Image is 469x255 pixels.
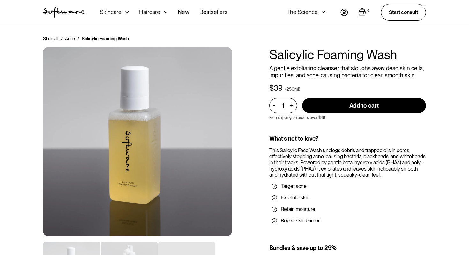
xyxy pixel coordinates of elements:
li: Target acne [272,183,423,189]
img: arrow down [322,9,325,15]
div: (250ml) [285,86,300,92]
div: What’s not to love? [269,135,426,142]
li: Retain moisture [272,206,423,212]
p: A gentle exfoliating cleanser that sloughs away dead skin cells, impurities, and acne-causing bac... [269,65,426,79]
li: Repair skin barrier [272,218,423,224]
a: Open cart [358,8,371,17]
div: - [273,102,277,109]
input: Add to cart [302,98,426,113]
div: Bundles & save up to 29% [269,244,426,251]
div: / [78,35,79,42]
div: + [288,102,295,109]
div: Haircare [139,9,160,15]
img: Software Logo [43,7,85,18]
div: 39 [274,84,283,93]
img: Ceramide Moisturiser [43,47,232,236]
div: 0 [366,8,371,14]
a: Start consult [381,4,426,20]
div: This Salicylic Face Wash unclogs debris and trapped oils in pores, effectively stopping acne-caus... [269,147,426,178]
div: $ [269,84,274,93]
img: arrow down [125,9,129,15]
div: The Science [287,9,318,15]
a: Shop all [43,35,58,42]
div: Skincare [100,9,122,15]
h1: Salicylic Foaming Wash [269,47,426,62]
a: Acne [65,35,75,42]
div: / [61,35,63,42]
div: Salicylic Foaming Wash [82,35,129,42]
p: Free shipping on orders over $49 [269,115,325,120]
img: arrow down [164,9,167,15]
li: Exfoliate skin [272,195,423,201]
